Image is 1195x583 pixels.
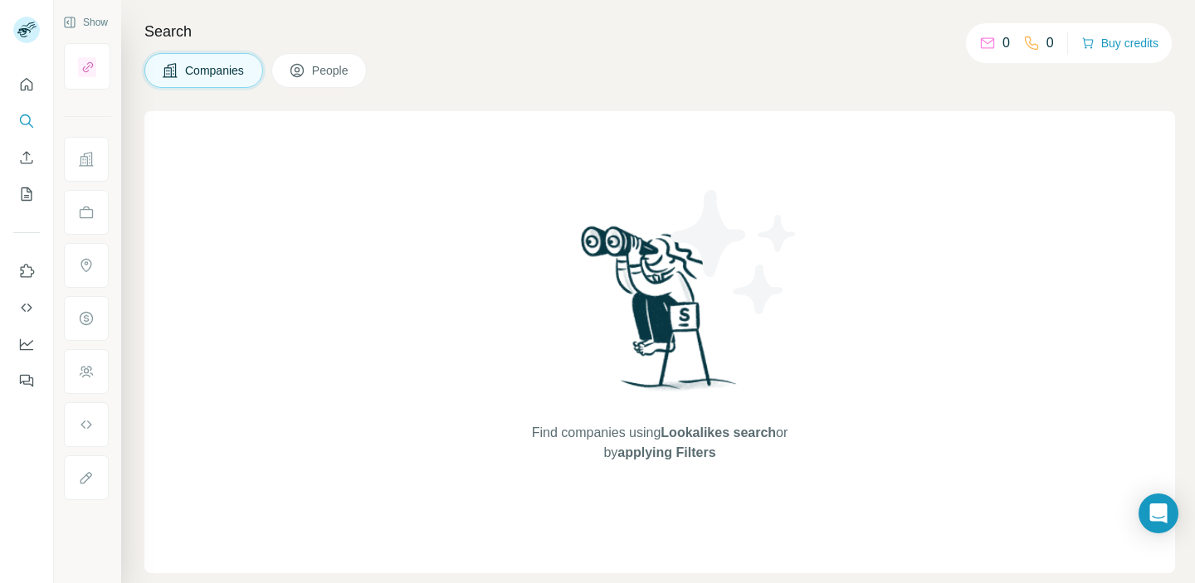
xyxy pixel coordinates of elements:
[661,425,776,440] span: Lookalikes search
[13,329,40,359] button: Dashboard
[144,20,1175,43] h4: Search
[13,179,40,209] button: My lists
[13,256,40,286] button: Use Surfe on LinkedIn
[13,293,40,323] button: Use Surfe API
[660,177,809,327] img: Surfe Illustration - Stars
[527,423,793,463] span: Find companies using or by
[13,143,40,172] button: Enrich CSV
[312,62,350,79] span: People
[13,70,40,100] button: Quick start
[573,221,746,406] img: Surfe Illustration - Woman searching with binoculars
[13,106,40,136] button: Search
[51,10,119,35] button: Show
[1081,32,1158,55] button: Buy credits
[185,62,246,79] span: Companies
[1002,33,1010,53] p: 0
[13,366,40,396] button: Feedback
[1139,493,1178,533] div: Open Intercom Messenger
[617,445,715,459] span: applying Filters
[1046,33,1054,53] p: 0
